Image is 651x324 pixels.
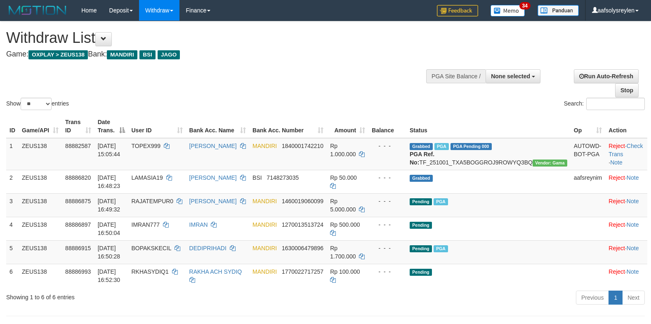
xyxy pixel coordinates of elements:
span: 34 [519,2,531,9]
span: Grabbed [410,143,433,150]
input: Search: [586,98,645,110]
a: Check Trans [609,143,643,157]
td: · [605,217,647,240]
img: Feedback.jpg [437,5,478,16]
td: ZEUS138 [19,217,62,240]
span: Pending [410,245,432,252]
td: · [605,240,647,264]
a: Reject [609,268,625,275]
span: Rp 50.000 [330,174,357,181]
a: Run Auto-Refresh [574,69,639,83]
td: · [605,193,647,217]
span: 88886875 [65,198,91,204]
label: Search: [564,98,645,110]
span: IMRAN777 [132,221,160,228]
td: · [605,170,647,193]
td: ZEUS138 [19,138,62,170]
th: Amount: activate to sort column ascending [327,115,368,138]
th: Game/API: activate to sort column ascending [19,115,62,138]
b: PGA Ref. No: [410,151,434,166]
td: 3 [6,193,19,217]
th: Op: activate to sort column ascending [571,115,606,138]
span: RKHASYDIQ1 [132,268,169,275]
span: Copy 1630006479896 to clipboard [282,245,323,251]
span: Copy 1270013513724 to clipboard [282,221,323,228]
td: 2 [6,170,19,193]
span: Rp 5.000.000 [330,198,356,213]
span: Rp 1.000.000 [330,143,356,157]
td: · · [605,138,647,170]
div: PGA Site Balance / [426,69,486,83]
span: [DATE] 16:50:04 [98,221,120,236]
span: Copy 7148273035 to clipboard [267,174,299,181]
a: Reject [609,245,625,251]
a: Note [627,268,639,275]
span: Marked by aafsolysreylen [434,245,448,252]
span: MANDIRI [252,143,277,149]
a: Note [627,221,639,228]
span: Rp 1.700.000 [330,245,356,260]
div: - - - [372,197,403,205]
span: Pending [410,222,432,229]
span: Grabbed [410,175,433,182]
th: Trans ID: activate to sort column ascending [62,115,94,138]
a: Reject [609,174,625,181]
span: [DATE] 16:52:30 [98,268,120,283]
div: - - - [372,244,403,252]
th: Bank Acc. Number: activate to sort column ascending [249,115,327,138]
th: Status [406,115,571,138]
a: DEDIPRIHADI [189,245,226,251]
span: Pending [410,198,432,205]
span: MANDIRI [252,245,277,251]
td: 6 [6,264,19,287]
td: ZEUS138 [19,264,62,287]
a: Next [622,291,645,305]
a: RAKHA ACH SYDIQ [189,268,242,275]
td: 4 [6,217,19,240]
div: - - - [372,221,403,229]
span: MANDIRI [252,268,277,275]
span: Rp 500.000 [330,221,360,228]
td: · [605,264,647,287]
span: LAMASIA19 [132,174,163,181]
h4: Game: Bank: [6,50,426,59]
th: User ID: activate to sort column ascending [128,115,186,138]
label: Show entries [6,98,69,110]
td: 1 [6,138,19,170]
span: RAJATEMPUR0 [132,198,174,204]
h1: Withdraw List [6,30,426,46]
a: IMRAN [189,221,208,228]
th: Bank Acc. Name: activate to sort column ascending [186,115,250,138]
div: - - - [372,268,403,276]
span: [DATE] 16:50:28 [98,245,120,260]
span: Rp 100.000 [330,268,360,275]
img: MOTION_logo.png [6,4,69,16]
a: Note [627,198,639,204]
span: Marked by aafsolysreylen [434,198,448,205]
a: [PERSON_NAME] [189,143,237,149]
span: BSI [139,50,156,59]
span: MANDIRI [252,221,277,228]
span: 88886820 [65,174,91,181]
span: Copy 1840001742210 to clipboard [282,143,323,149]
a: Stop [615,83,639,97]
a: Note [610,159,623,166]
a: 1 [609,291,623,305]
a: [PERSON_NAME] [189,174,237,181]
span: 88886915 [65,245,91,251]
th: Balance [368,115,406,138]
span: Pending [410,269,432,276]
td: ZEUS138 [19,193,62,217]
a: [PERSON_NAME] [189,198,237,204]
span: [DATE] 16:48:23 [98,174,120,189]
td: 5 [6,240,19,264]
a: Reject [609,221,625,228]
a: Reject [609,198,625,204]
td: AUTOWD-BOT-PGA [571,138,606,170]
th: Date Trans.: activate to sort column descending [94,115,128,138]
img: panduan.png [538,5,579,16]
span: BOPAKSKECIL [132,245,171,251]
span: BSI [252,174,262,181]
img: Button%20Memo.svg [491,5,525,16]
td: ZEUS138 [19,170,62,193]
